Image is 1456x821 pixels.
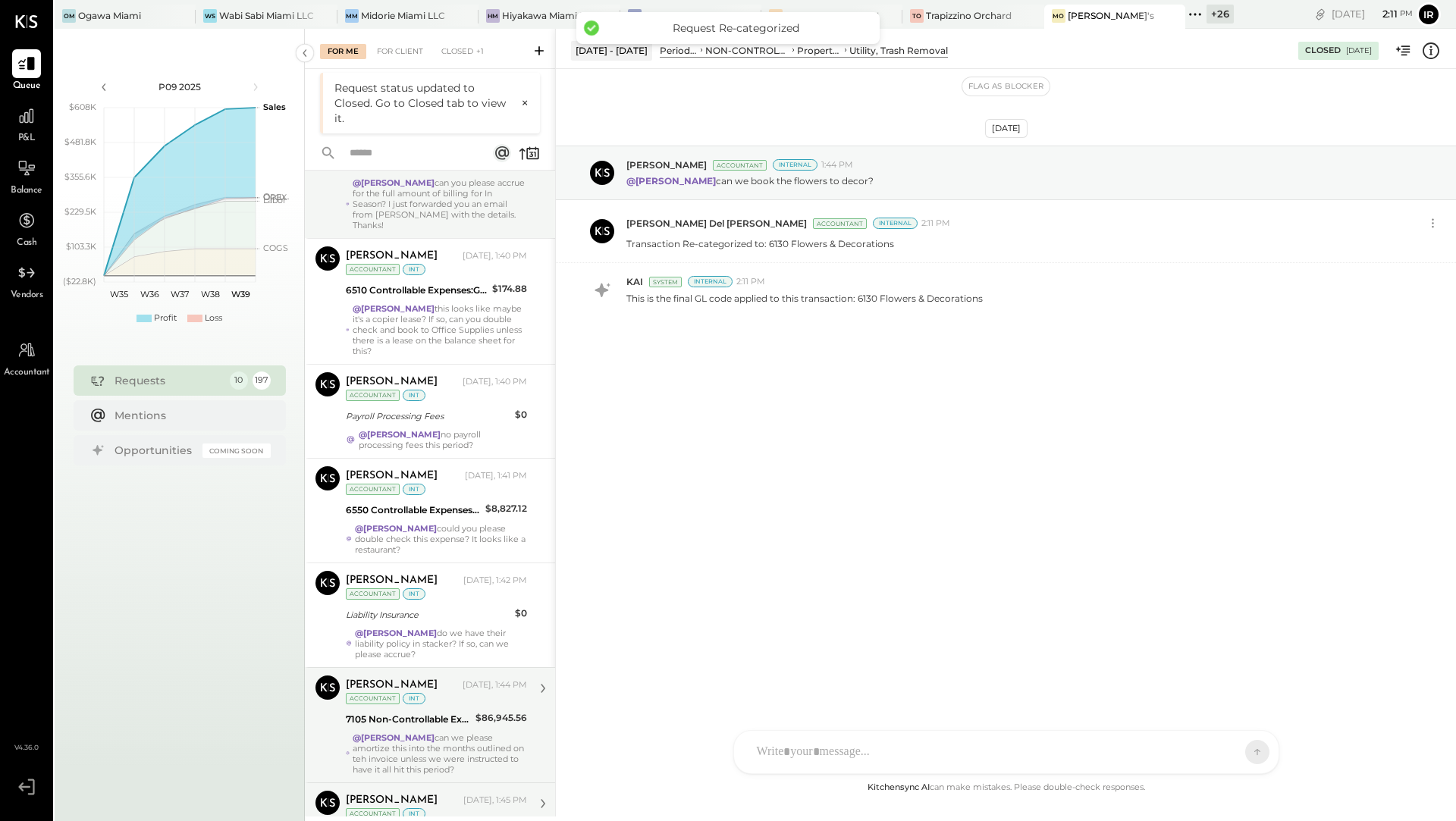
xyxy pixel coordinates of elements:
[403,588,425,600] div: int
[320,44,366,59] div: For Me
[200,289,219,299] text: W38
[263,195,286,205] text: Labor
[355,523,527,555] div: could you please double check this expense? It looks like a restaurant?
[1052,9,1065,23] div: Mo
[962,77,1050,96] button: Flag as Blocker
[1,336,52,380] a: Accountant
[463,679,527,691] div: [DATE], 1:44 PM
[1346,45,1372,56] div: [DATE]
[140,289,158,299] text: W36
[346,588,400,600] div: Accountant
[263,192,287,202] text: OPEX
[202,443,271,458] div: Coming Soon
[346,249,438,264] div: [PERSON_NAME]
[346,468,438,484] div: [PERSON_NAME]
[231,289,249,299] text: W39
[345,9,359,23] div: MM
[62,9,76,23] div: OM
[346,712,471,727] div: 7105 Non-Controllable Expenses:Property Expenses:Rent/Lease
[355,628,527,660] div: do we have their liability policy in stacker? If so, can we please accrue?
[353,177,527,230] div: can you please accrue for the full amount of billing for In Season? I just forwarded you an email...
[346,409,510,424] div: Payroll Processing Fees
[346,678,438,693] div: [PERSON_NAME]
[346,390,400,401] div: Accountant
[463,575,527,587] div: [DATE], 1:42 PM
[403,484,425,495] div: int
[11,184,42,198] span: Balance
[18,132,36,146] span: P&L
[873,218,918,229] div: Internal
[910,9,924,23] div: TO
[465,470,527,482] div: [DATE], 1:41 PM
[78,9,141,22] div: Ogawa Miami
[346,283,488,298] div: 6510 Controllable Expenses:General & Administrative Expenses:Consulting
[463,376,527,388] div: [DATE], 1:40 PM
[921,218,950,230] span: 2:11 PM
[353,177,435,188] strong: @[PERSON_NAME]
[359,429,527,450] div: no payroll processing fees this period?
[571,41,652,60] div: [DATE] - [DATE]
[230,371,248,390] div: 10
[64,206,96,217] text: $229.5K
[434,44,491,59] div: Closed
[263,243,288,253] text: COGS
[463,794,527,807] div: [DATE], 1:45 PM
[797,44,842,57] div: Property Expenses
[626,174,874,187] p: can we book the flowers to decor?
[110,289,128,299] text: W35
[515,407,527,422] div: $0
[502,9,597,22] div: Hiyakawa Miami LLC
[773,159,817,171] div: Internal
[115,443,195,458] div: Opportunities
[626,275,643,288] span: KAI
[607,21,864,35] div: Request Re-categorized
[346,484,400,495] div: Accountant
[346,503,481,518] div: 6550 Controllable Expenses:General & Administrative Expenses:Dues & Subscriptions
[492,281,527,296] div: $174.88
[346,264,400,275] div: Accountant
[115,80,244,93] div: P09 2025
[660,44,698,57] div: Period P&L
[688,276,733,287] div: Internal
[628,9,642,23] div: MB
[346,793,438,808] div: [PERSON_NAME]
[334,80,513,126] div: Request status updated to Closed. Go to Closed tab to view it.
[813,218,867,229] div: Accountant
[705,44,789,57] div: NON-CONTROLLABLE EXPENSES
[1,49,52,93] a: Queue
[485,501,527,516] div: $8,827.12
[263,102,286,112] text: Sales
[785,9,880,22] div: Chef [PERSON_NAME]'s Vineyard Restaurant
[463,250,527,262] div: [DATE], 1:40 PM
[219,9,314,22] div: Wabi Sabi Miami LLC
[346,374,438,390] div: [PERSON_NAME]
[985,119,1028,138] div: [DATE]
[626,292,983,305] p: This is the final GL code applied to this transaction: 6130 Flowers & Decorations
[626,237,894,250] p: Transaction Re-categorized to: 6130 Flowers & Decorations
[475,710,527,725] div: $86,945.56
[1305,45,1341,57] div: Closed
[115,408,263,423] div: Mentions
[626,175,716,186] strong: @[PERSON_NAME]
[355,523,437,534] strong: @[PERSON_NAME]
[353,732,435,743] strong: @[PERSON_NAME]
[359,429,441,440] strong: @[PERSON_NAME]
[515,606,527,621] div: $0
[64,171,96,182] text: $355.6K
[353,732,527,775] div: can we please amortize this into the months outlined on teh invoice unless we were instructed to ...
[926,9,1012,22] div: Trapizzino Orchard
[1068,9,1154,22] div: [PERSON_NAME]'s
[171,289,189,299] text: W37
[11,289,43,302] span: Vendors
[1,154,52,198] a: Balance
[403,390,425,401] div: int
[66,241,96,252] text: $103.3K
[403,808,425,819] div: int
[205,312,222,324] div: Loss
[154,312,177,324] div: Profit
[476,46,484,58] span: +1
[63,276,96,287] text: ($22.8K)
[1313,6,1328,22] div: copy link
[644,9,735,22] div: Moksa Barrel House
[64,136,96,147] text: $481.8K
